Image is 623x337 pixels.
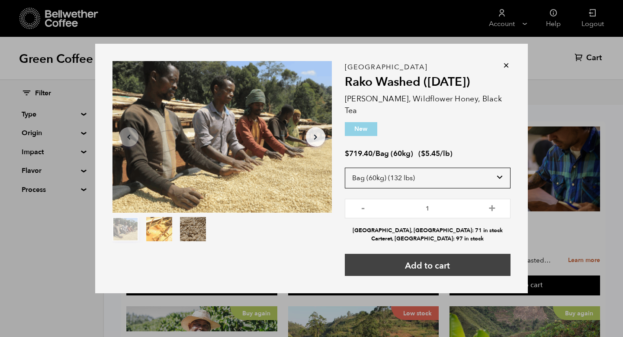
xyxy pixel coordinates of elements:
[345,149,349,159] span: $
[487,203,498,212] button: +
[440,149,450,159] span: /lb
[345,227,511,235] li: [GEOGRAPHIC_DATA], [GEOGRAPHIC_DATA]: 71 in stock
[358,203,369,212] button: -
[345,149,373,159] bdi: 719.40
[376,149,413,159] span: Bag (60kg)
[345,75,511,90] h2: Rako Washed ([DATE])
[345,254,511,276] button: Add to cart
[421,149,425,159] span: $
[418,149,453,159] span: ( )
[345,122,377,136] p: New
[421,149,440,159] bdi: 5.45
[345,235,511,243] li: Carteret, [GEOGRAPHIC_DATA]: 97 in stock
[345,93,511,117] p: [PERSON_NAME], Wildflower Honey, Black Tea
[373,149,376,159] span: /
